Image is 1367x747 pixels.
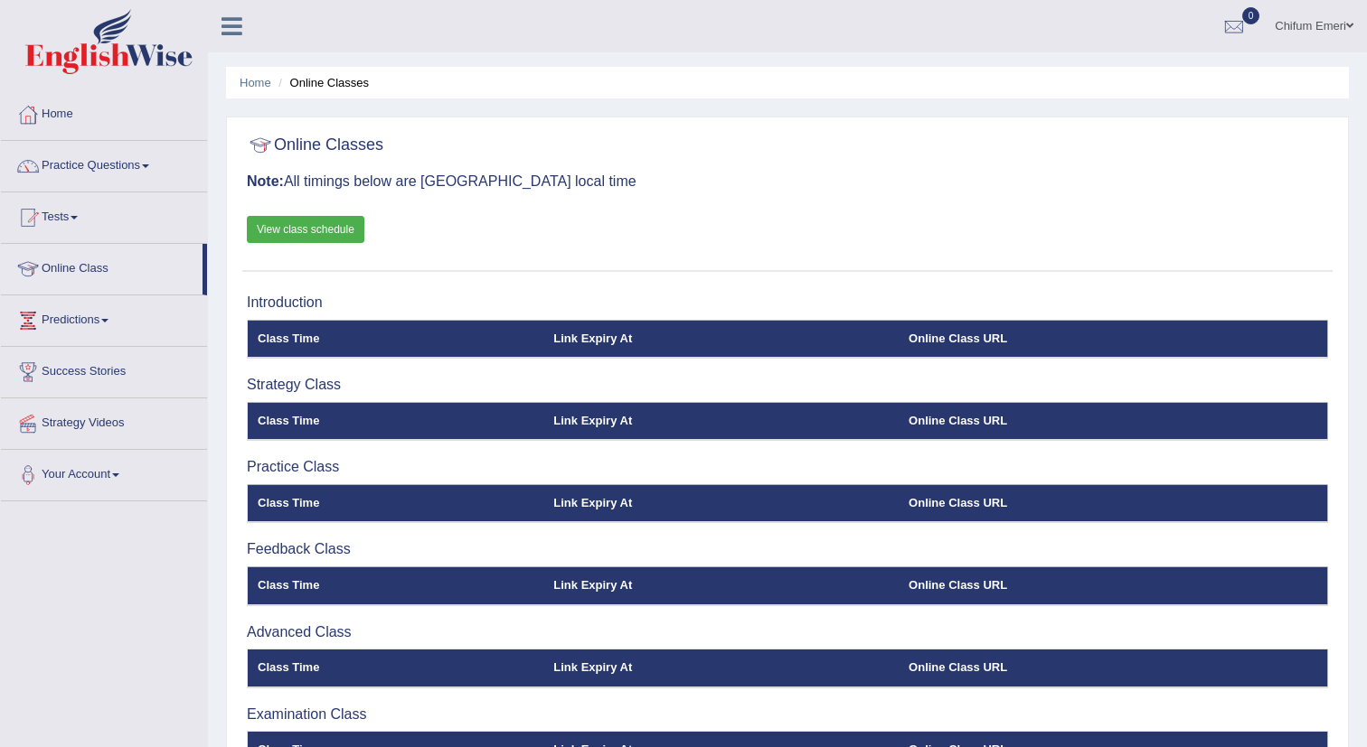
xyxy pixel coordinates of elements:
th: Class Time [248,566,544,604]
a: Online Class [1,244,203,289]
h3: Strategy Class [247,377,1328,393]
h3: Feedback Class [247,541,1328,557]
th: Online Class URL [899,402,1327,440]
a: Home [240,76,271,89]
a: Practice Questions [1,141,207,186]
th: Class Time [248,649,544,687]
th: Link Expiry At [543,320,899,358]
a: View class schedule [247,216,364,243]
th: Class Time [248,484,544,522]
th: Online Class URL [899,320,1327,358]
a: Your Account [1,450,207,495]
h3: All timings below are [GEOGRAPHIC_DATA] local time [247,173,1328,190]
a: Predictions [1,295,207,341]
th: Link Expiry At [543,566,899,604]
th: Link Expiry At [543,402,899,440]
h3: Practice Class [247,459,1328,475]
th: Online Class URL [899,566,1327,604]
th: Class Time [248,320,544,358]
b: Note: [247,173,284,189]
a: Home [1,89,207,135]
h3: Introduction [247,294,1328,311]
h2: Online Classes [247,132,383,159]
h3: Examination Class [247,706,1328,723]
th: Online Class URL [899,649,1327,687]
th: Link Expiry At [543,484,899,522]
li: Online Classes [274,74,369,91]
a: Strategy Videos [1,398,207,444]
span: 0 [1242,7,1260,24]
th: Class Time [248,402,544,440]
a: Tests [1,192,207,238]
a: Success Stories [1,347,207,392]
th: Online Class URL [899,484,1327,522]
th: Link Expiry At [543,649,899,687]
h3: Advanced Class [247,624,1328,640]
